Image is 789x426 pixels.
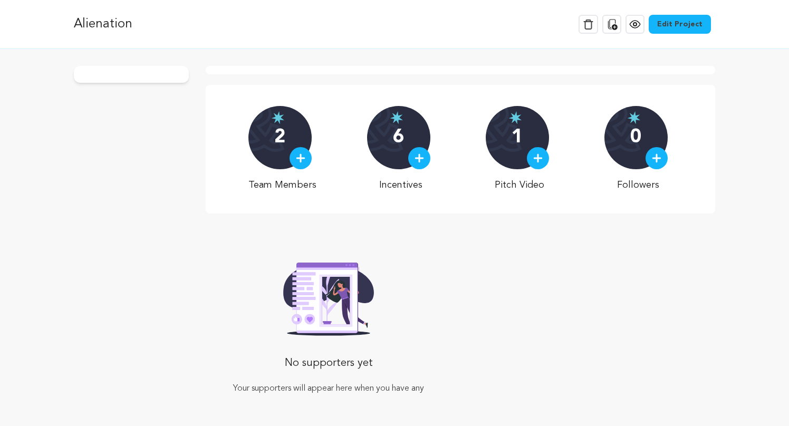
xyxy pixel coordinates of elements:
p: No supporters yet [201,353,456,374]
p: Incentives [367,178,435,192]
p: 6 [393,127,404,148]
p: 1 [512,127,523,148]
img: plus.svg [652,153,661,163]
p: 2 [274,127,285,148]
p: 0 [630,127,641,148]
img: plus.svg [296,153,305,163]
img: Seed&Spark Rafiki Image [275,256,382,336]
p: Your supporters will appear here when you have any [201,382,456,395]
img: plus.svg [415,153,424,163]
p: Team Members [248,178,316,192]
img: plus.svg [533,153,543,163]
p: Pitch Video [486,178,554,192]
p: Followers [604,178,672,192]
a: Edit Project [649,15,711,34]
p: Alienation [74,15,132,34]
